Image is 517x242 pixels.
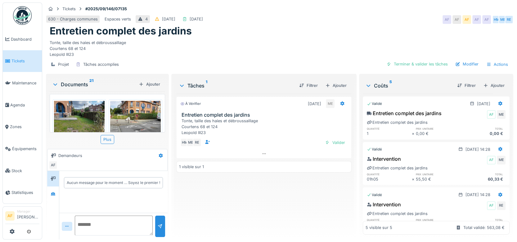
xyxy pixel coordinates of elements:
span: Statistiques [11,190,39,195]
div: ME [326,99,335,108]
div: Entretien complet des jardins [367,110,441,117]
div: RE [505,15,513,24]
div: AF [49,161,57,169]
span: Agenda [10,102,39,108]
strong: #2025/09/146/07135 [83,6,129,12]
img: Badge_color-CXgf-gQk.svg [13,6,32,25]
div: HM [180,138,189,147]
div: AF [472,15,481,24]
div: Intervention [367,155,401,163]
span: Stock [11,168,39,174]
div: RE [193,138,201,147]
h6: prix unitaire [416,127,461,131]
a: Statistiques [3,182,42,204]
h1: Entretien complet des jardins [50,25,192,37]
div: Tonte, taille des haies et débroussaillage Courtens 68 et 124 Leopold III23 [182,118,349,136]
h6: prix unitaire [416,218,461,222]
sup: 21 [89,81,93,88]
div: Total validé: 563,08 € [463,225,505,231]
div: Validé [367,101,382,106]
h3: Entretien complet des jardins [182,112,349,118]
h6: total [461,218,506,222]
sup: 5 [389,82,392,89]
li: [PERSON_NAME] [17,209,39,222]
div: Entretien complet des jardins [367,165,427,171]
h6: quantité [367,127,412,131]
a: Équipements [3,138,42,160]
div: 0,00 € [416,131,461,137]
div: AF [482,15,491,24]
div: Intervention [367,201,401,208]
div: AF [452,15,461,24]
div: 60,33 € [461,176,506,182]
div: Terminer & valider les tâches [384,60,450,68]
a: Agenda [3,94,42,116]
div: RE [497,201,506,210]
div: × [412,176,416,182]
div: Espaces verts [105,16,131,22]
div: 5 visible sur 5 [366,225,392,231]
a: AF Manager[PERSON_NAME] [5,209,39,224]
div: Validé [367,147,382,152]
div: AF [487,156,496,164]
div: Filtrer [455,81,478,90]
span: Maintenance [12,80,39,86]
div: Documents [52,81,136,88]
div: Tâches [179,82,294,89]
div: AF [487,110,496,119]
div: Ajouter [323,81,349,90]
div: 1 [367,131,412,137]
div: 55,50 € [416,176,461,182]
a: Stock [3,160,42,182]
div: ME [497,156,506,164]
div: Valider [322,138,348,147]
span: Zones [10,124,39,130]
div: Modifier [453,60,481,68]
img: t44q4puwo8vukcmw46gif7g0wyas [110,101,161,139]
div: Coûts [365,82,452,89]
a: Zones [3,116,42,138]
div: Aucun message pour le moment … Soyez le premier ! [67,180,160,186]
div: AF [443,15,451,24]
div: 01h05 [367,176,412,182]
div: [DATE] 14:28 [465,192,490,198]
div: Tâches accomplies [83,61,119,67]
div: Tickets [62,6,76,12]
h6: quantité [367,218,412,222]
div: Ajouter [481,81,507,90]
div: Demandeurs [58,153,82,159]
div: Actions [483,60,511,69]
div: ME [497,110,506,119]
div: HM [492,15,501,24]
div: Plus [101,135,114,144]
div: Validé [367,192,382,198]
div: × [412,131,416,137]
li: AF [5,211,15,221]
div: [DATE] [190,16,203,22]
div: ME [187,138,195,147]
div: 0,00 € [461,131,506,137]
img: grbmpk277e3ikc006lo69lt16r5f [54,101,105,139]
span: Tickets [11,58,39,64]
span: Équipements [12,146,39,152]
a: Maintenance [3,72,42,94]
h6: total [461,172,506,176]
div: 1 visible sur 1 [179,164,204,170]
div: 630 - Charges communes [48,16,98,22]
div: À vérifier [180,101,201,106]
div: ME [498,15,507,24]
div: AF [462,15,471,24]
div: [DATE] 14:28 [465,146,490,152]
h6: quantité [367,172,412,176]
h6: prix unitaire [416,172,461,176]
span: Dashboard [11,36,39,42]
div: [DATE] [477,101,490,107]
div: Manager [17,209,39,214]
div: Entretien complet des jardins [367,211,427,217]
div: Projet [58,61,69,67]
div: AF [487,201,496,210]
sup: 1 [206,82,207,89]
div: Filtrer [297,81,320,90]
div: [DATE] [162,16,175,22]
a: Dashboard [3,28,42,50]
